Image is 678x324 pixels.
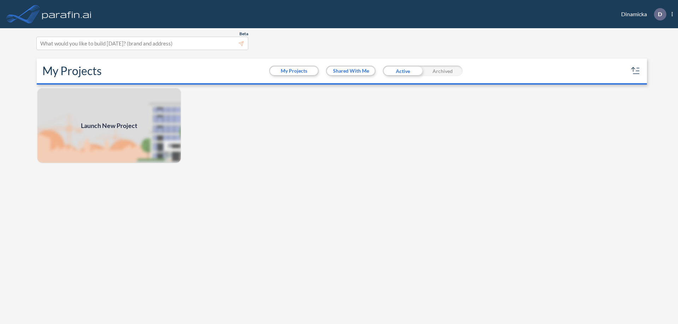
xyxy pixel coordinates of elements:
[239,31,248,37] span: Beta
[42,64,102,78] h2: My Projects
[658,11,662,17] p: D
[37,87,182,164] a: Launch New Project
[37,87,182,164] img: add
[383,66,423,76] div: Active
[611,8,673,20] div: Dinamicka
[423,66,463,76] div: Archived
[270,67,318,75] button: My Projects
[41,7,93,21] img: logo
[327,67,375,75] button: Shared With Me
[630,65,641,77] button: sort
[81,121,137,130] span: Launch New Project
